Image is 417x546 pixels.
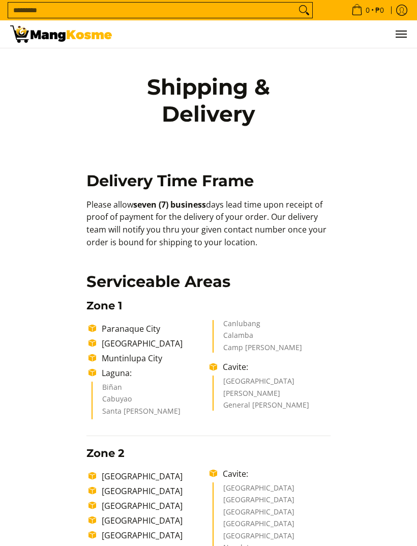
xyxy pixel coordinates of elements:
[223,378,321,390] li: [GEOGRAPHIC_DATA]
[102,395,200,408] li: Cabuyao
[296,3,312,18] button: Search
[223,320,321,332] li: Canlubang
[223,484,321,497] li: [GEOGRAPHIC_DATA]
[223,344,321,353] li: Camp [PERSON_NAME]
[97,529,210,541] li: [GEOGRAPHIC_DATA]
[102,408,200,420] li: Santa [PERSON_NAME]
[86,299,331,312] h3: Zone 1
[364,7,371,14] span: 0
[10,25,112,43] img: Shipping &amp; Delivery Page l Mang Kosme: Home Appliances Warehouse Sale!
[86,198,331,259] p: Please allow days lead time upon receipt of proof of payment for the delivery of your order. Our ...
[97,514,210,527] li: [GEOGRAPHIC_DATA]
[97,337,210,350] li: [GEOGRAPHIC_DATA]
[223,496,321,508] li: [GEOGRAPHIC_DATA]
[86,171,331,190] h2: Delivery Time Frame
[218,468,331,480] li: Cavite:
[223,390,321,402] li: [PERSON_NAME]
[133,199,206,210] b: seven (7) business
[86,272,331,291] h2: Serviceable Areas
[223,401,321,411] li: General [PERSON_NAME]
[223,508,321,521] li: [GEOGRAPHIC_DATA]
[374,7,385,14] span: ₱0
[102,323,160,334] span: Paranaque City
[223,332,321,344] li: Calamba
[86,446,331,460] h3: Zone 2
[97,500,210,512] li: [GEOGRAPHIC_DATA]
[97,485,210,497] li: [GEOGRAPHIC_DATA]
[218,361,331,373] li: Cavite:
[97,470,210,482] li: [GEOGRAPHIC_DATA]
[395,20,407,48] button: Menu
[223,520,321,532] li: [GEOGRAPHIC_DATA]
[223,532,321,544] li: [GEOGRAPHIC_DATA]
[112,74,305,128] h1: Shipping & Delivery
[97,352,210,364] li: Muntinlupa City
[97,367,210,379] li: Laguna:
[122,20,407,48] nav: Main Menu
[102,384,200,396] li: Biñan
[122,20,407,48] ul: Customer Navigation
[348,5,387,16] span: •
